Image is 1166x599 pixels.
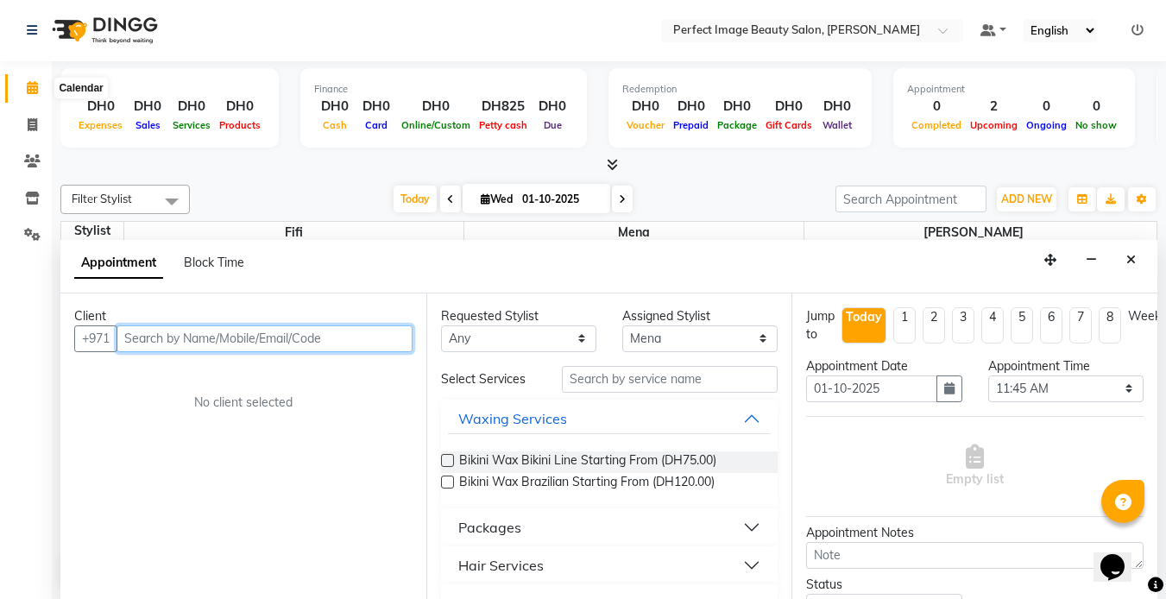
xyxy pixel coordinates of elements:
span: Cash [318,119,351,131]
span: Appointment [74,248,163,279]
div: Stylist [61,222,123,240]
span: Mena [464,222,804,243]
div: Status [806,576,961,594]
div: Redemption [622,82,858,97]
button: Packages [448,512,772,543]
button: Waxing Services [448,403,772,434]
span: Bikini Wax Bikini Line Starting From (DH75.00) [459,451,716,473]
div: Select Services [428,370,549,388]
div: Calendar [54,78,107,98]
div: DH0 [356,97,397,117]
span: Block Time [184,255,244,270]
div: Requested Stylist [441,307,596,325]
input: yyyy-mm-dd [806,375,936,402]
div: DH0 [816,97,858,117]
div: Client [74,307,413,325]
span: Package [713,119,761,131]
span: ADD NEW [1001,192,1052,205]
span: Gift Cards [761,119,816,131]
div: DH0 [168,97,215,117]
input: 2025-10-01 [517,186,603,212]
li: 1 [893,307,916,344]
div: Total [74,82,265,97]
div: DH0 [74,97,127,117]
div: Waxing Services [458,408,567,429]
div: Appointment Time [988,357,1144,375]
div: Appointment [907,82,1121,97]
li: 8 [1099,307,1121,344]
li: 5 [1011,307,1033,344]
input: Search by Name/Mobile/Email/Code [117,325,413,352]
span: Fifi [124,222,463,243]
div: DH0 [127,97,168,117]
div: Packages [458,517,521,538]
span: Upcoming [966,119,1022,131]
button: +971 [74,325,117,352]
li: 6 [1040,307,1062,344]
span: Sales [131,119,165,131]
span: [PERSON_NAME] [804,222,1144,243]
div: DH0 [669,97,713,117]
div: Today [846,308,882,326]
img: logo [44,6,162,54]
span: Filter Stylist [72,192,132,205]
input: Search Appointment [835,186,986,212]
div: 0 [1071,97,1121,117]
li: 7 [1069,307,1092,344]
li: 4 [981,307,1004,344]
div: DH0 [713,97,761,117]
li: 3 [952,307,974,344]
span: Wallet [818,119,856,131]
span: Completed [907,119,966,131]
span: Today [394,186,437,212]
span: Prepaid [669,119,713,131]
div: DH825 [475,97,532,117]
div: DH0 [215,97,265,117]
div: 2 [966,97,1022,117]
iframe: chat widget [1094,530,1149,582]
span: No show [1071,119,1121,131]
div: Appointment Notes [806,524,1144,542]
span: Online/Custom [397,119,475,131]
button: Hair Services [448,550,772,581]
button: ADD NEW [997,187,1056,211]
div: Assigned Stylist [622,307,778,325]
span: Voucher [622,119,669,131]
input: Search by service name [562,366,778,393]
div: Finance [314,82,573,97]
span: Bikini Wax Brazilian Starting From (DH120.00) [459,473,715,495]
span: Due [539,119,566,131]
button: Close [1119,247,1144,274]
div: Hair Services [458,555,544,576]
div: DH0 [397,97,475,117]
span: Wed [476,192,517,205]
div: DH0 [532,97,573,117]
div: No client selected [116,394,371,412]
div: DH0 [314,97,356,117]
span: Petty cash [475,119,532,131]
div: DH0 [761,97,816,117]
span: Services [168,119,215,131]
span: Empty list [946,445,1004,489]
span: Ongoing [1022,119,1071,131]
span: Products [215,119,265,131]
li: 2 [923,307,945,344]
div: Jump to [806,307,835,344]
div: DH0 [622,97,669,117]
div: Appointment Date [806,357,961,375]
span: Expenses [74,119,127,131]
div: 0 [907,97,966,117]
span: Card [361,119,392,131]
div: 0 [1022,97,1071,117]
